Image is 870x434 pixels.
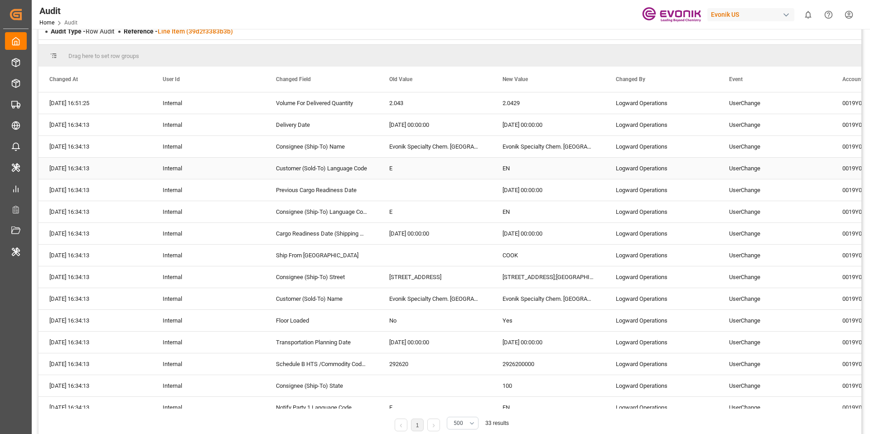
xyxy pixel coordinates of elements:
div: Schedule B HTS /Commodity Code (HS Code) [265,353,378,375]
div: UserChange [718,288,831,309]
div: [DATE] 16:34:13 [39,114,152,135]
div: [DATE] 16:34:13 [39,332,152,353]
div: Delivery Date [265,114,378,135]
li: Next Page [427,419,440,431]
div: Internal [152,92,265,114]
div: Evonik US [707,8,794,21]
span: 500 [454,419,463,427]
div: Logward Operations [605,310,718,331]
div: Volume For Delivered Quantity [265,92,378,114]
div: E [378,397,492,418]
div: UserChange [718,136,831,157]
div: [STREET_ADDRESS];[GEOGRAPHIC_DATA] [492,266,605,288]
div: 2.0429 [492,92,605,114]
div: Consignee (Ship-To) State [265,375,378,396]
div: EN [492,397,605,418]
div: Internal [152,136,265,157]
div: Internal [152,201,265,222]
span: New Value [503,76,528,82]
div: Logward Operations [605,266,718,288]
div: Logward Operations [605,179,718,201]
div: Internal [152,179,265,201]
span: Changed Field [276,76,311,82]
span: Account Id [842,76,869,82]
div: EN [492,201,605,222]
div: Internal [152,353,265,375]
span: User Id [163,76,180,82]
div: Yes [492,310,605,331]
div: UserChange [718,245,831,266]
div: [DATE] 00:00:00 [492,223,605,244]
span: Changed At [49,76,78,82]
div: Evonik Specialty Chem. [GEOGRAPHIC_DATA];c/o Nanging UT Logistics Ware [492,288,605,309]
div: Internal [152,397,265,418]
div: Evonik Specialty Chem. [GEOGRAPHIC_DATA];c/o Nanging UT Logistics Ware [492,136,605,157]
div: UserChange [718,310,831,331]
button: Help Center [818,5,839,25]
div: No [378,310,492,331]
div: [DATE] 00:00:00 [378,223,492,244]
div: E [378,201,492,222]
div: [DATE] 16:34:13 [39,310,152,331]
button: open menu [447,417,478,429]
div: Previous Cargo Readiness Date [265,179,378,201]
div: Internal [152,310,265,331]
div: [DATE] 16:34:13 [39,375,152,396]
div: [DATE] 00:00:00 [378,114,492,135]
div: Internal [152,158,265,179]
li: Previous Page [395,419,407,431]
button: show 0 new notifications [798,5,818,25]
div: Internal [152,245,265,266]
div: Logward Operations [605,223,718,244]
div: [DATE] 00:00:00 [492,179,605,201]
div: UserChange [718,158,831,179]
div: Internal [152,223,265,244]
div: UserChange [718,353,831,375]
div: Ship From [GEOGRAPHIC_DATA] [265,245,378,266]
div: [DATE] 00:00:00 [378,332,492,353]
div: Logward Operations [605,397,718,418]
span: Old Value [389,76,412,82]
div: 2926200000 [492,353,605,375]
div: E [378,158,492,179]
div: COOK [492,245,605,266]
div: [DATE] 16:51:25 [39,92,152,114]
img: Evonik-brand-mark-Deep-Purple-RGB.jpeg_1700498283.jpeg [642,7,701,23]
div: UserChange [718,223,831,244]
div: UserChange [718,375,831,396]
div: UserChange [718,266,831,288]
div: Consignee (Ship-To) Street [265,266,378,288]
button: Evonik US [707,6,798,23]
div: Evonik Specialty Chem. [GEOGRAPHIC_DATA];c/o Nanging UT Logistics Warehouse [378,288,492,309]
div: 100 [492,375,605,396]
div: [DATE] 16:34:13 [39,201,152,222]
div: Internal [152,266,265,288]
div: UserChange [718,179,831,201]
div: Notify Party 1 Language Code [265,397,378,418]
div: [DATE] 16:34:13 [39,288,152,309]
div: UserChange [718,92,831,114]
div: EN [492,158,605,179]
div: [DATE] 16:34:13 [39,245,152,266]
li: 1 [411,419,424,431]
div: [DATE] 16:34:13 [39,136,152,157]
div: UserChange [718,397,831,418]
span: Drag here to set row groups [68,53,139,59]
a: 1 [416,422,419,429]
div: Row Audit [51,27,115,36]
div: Customer (Sold-To) Language Code [265,158,378,179]
div: Logward Operations [605,136,718,157]
div: Logward Operations [605,375,718,396]
div: Logward Operations [605,201,718,222]
div: Evonik Specialty Chem. [GEOGRAPHIC_DATA];c/o Nanging UT Logistics Warehouse [378,136,492,157]
div: [DATE] 16:34:13 [39,353,152,375]
div: 2.043 [378,92,492,114]
div: Logward Operations [605,288,718,309]
div: Floor Loaded [265,310,378,331]
div: Internal [152,288,265,309]
div: Internal [152,332,265,353]
span: Event [729,76,743,82]
div: UserChange [718,332,831,353]
div: UserChange [718,114,831,135]
div: Consignee (Ship-To) Language Code [265,201,378,222]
